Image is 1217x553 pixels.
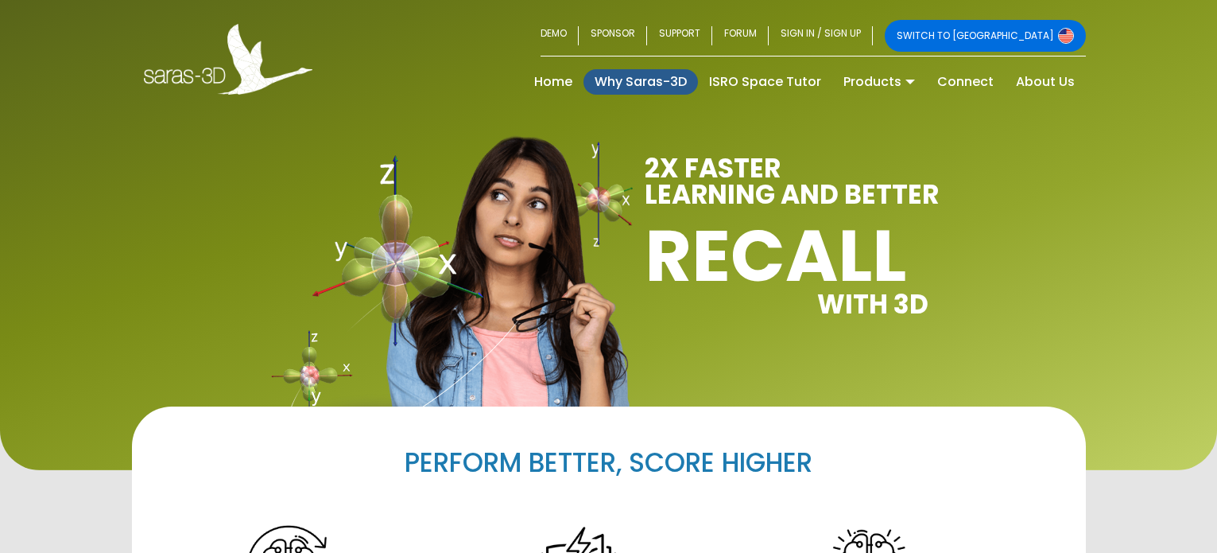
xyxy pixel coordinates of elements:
a: Why Saras-3D [583,69,698,95]
h2: PERFORM BETTER, SCORE HIGHER [184,446,1034,481]
a: SUPPORT [647,20,712,52]
a: ISRO Space Tutor [698,69,832,95]
p: 2X FASTER [645,155,1018,181]
img: Why Saras 3D [554,142,632,246]
img: Why Saras 3D [270,155,582,454]
a: SPONSOR [579,20,647,52]
h1: RECALL [645,224,1018,288]
a: Home [523,69,583,95]
a: SWITCH TO [GEOGRAPHIC_DATA] [885,20,1086,52]
p: LEARNING AND BETTER [645,181,1018,208]
a: About Us [1005,69,1086,95]
a: Products [832,69,926,95]
a: FORUM [712,20,769,52]
img: Why Saras 3D [382,135,633,453]
a: SIGN IN / SIGN UP [769,20,873,52]
a: Connect [926,69,1005,95]
img: Switch to USA [1058,28,1074,44]
img: Saras 3D [144,24,313,95]
a: DEMO [541,20,579,52]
